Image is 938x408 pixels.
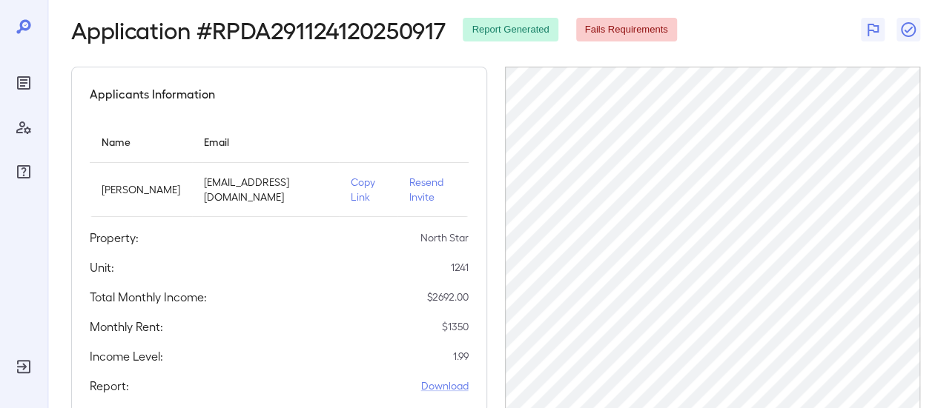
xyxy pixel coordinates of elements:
h2: Application # RPDA291124120250917 [71,16,445,43]
p: [EMAIL_ADDRESS][DOMAIN_NAME] [204,175,327,204]
p: Copy Link [351,175,386,204]
p: Resend Invite [409,175,457,204]
div: Manage Users [12,116,36,139]
div: FAQ [12,160,36,184]
button: Close Report [896,18,920,41]
span: Report Generated [463,23,558,37]
div: Log Out [12,355,36,378]
th: Name [90,121,192,163]
h5: Monthly Rent: [90,318,163,335]
div: Reports [12,71,36,95]
h5: Report: [90,377,129,395]
h5: Income Level: [90,347,163,365]
h5: Applicants Information [90,85,215,103]
h5: Total Monthly Income: [90,288,207,306]
a: Download [421,378,469,393]
p: 1241 [451,260,469,275]
p: [PERSON_NAME] [102,182,180,197]
button: Flag Report [861,18,885,41]
th: Email [192,121,339,163]
h5: Property: [90,229,139,247]
p: North Star [420,230,469,245]
span: Fails Requirements [576,23,677,37]
h5: Unit: [90,258,114,276]
p: $ 2692.00 [427,290,469,304]
table: simple table [90,121,469,217]
p: $ 1350 [442,319,469,334]
p: 1.99 [453,349,469,364]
